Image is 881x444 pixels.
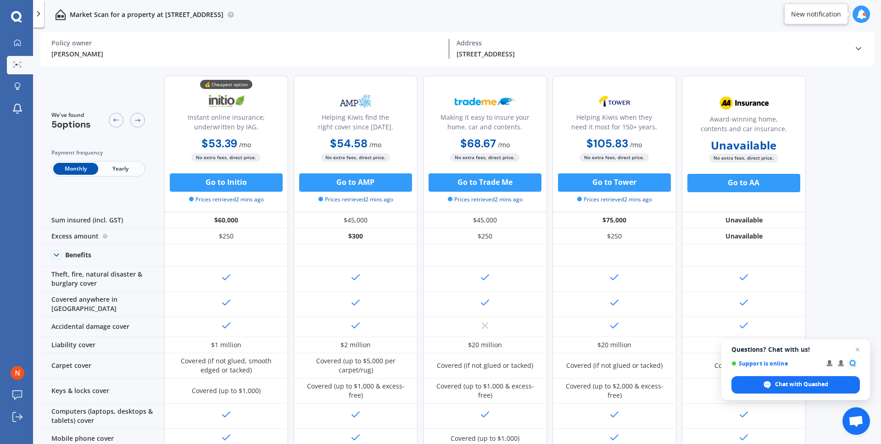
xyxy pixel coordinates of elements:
span: 5 options [51,118,91,130]
div: $250 [423,228,547,244]
div: Instant online insurance; underwritten by IAG. [172,112,280,135]
div: Covered (up to $2,000 & excess-free) [559,382,669,400]
div: Covered (up to $5,000 per carpet/rug) [301,356,411,375]
p: Market Scan for a property at [STREET_ADDRESS] [70,10,223,19]
span: No extra fees, direct price. [321,153,390,162]
div: Covered anywhere in [GEOGRAPHIC_DATA] [40,292,164,317]
img: home-and-contents.b802091223b8502ef2dd.svg [55,9,66,20]
span: Prices retrieved 2 mins ago [448,195,523,204]
div: Theft, fire, natural disaster & burglary cover [40,266,164,292]
span: We've found [51,111,91,119]
div: $20 million [468,340,502,350]
div: Computers (laptops, desktops & tablets) cover [40,404,164,429]
span: Yearly [98,163,143,175]
span: / mo [630,140,642,149]
div: $20 million [597,340,631,350]
div: New notification [791,10,841,19]
span: / mo [369,140,381,149]
b: $53.39 [201,136,237,150]
div: Unavailable [682,228,806,244]
span: Questions? Chat with us! [731,346,860,353]
div: Covered (up to $1,000) [192,386,261,395]
div: Covered (rugs only) [714,361,774,370]
button: Go to Tower [558,173,671,192]
div: Covered (if not glued or tacked) [566,361,663,370]
img: ACg8ocJvzTHLGPMXHz1CYDlLD8LVNWMP4RMCkBaAlXWjtMOib0xL8w=s96-c [11,366,24,380]
b: $105.83 [587,136,629,150]
div: [STREET_ADDRESS] [457,49,847,59]
div: Making it easy to insure your home, car and contents. [431,112,539,135]
div: Keys & locks cover [40,378,164,404]
div: Helping Kiwis find the right cover since [DATE]. [301,112,410,135]
div: Accidental damage cover [40,317,164,337]
span: No extra fees, direct price. [709,154,779,162]
span: No extra fees, direct price. [192,153,261,162]
b: Unavailable [711,141,777,150]
div: Sum insured (incl. GST) [40,212,164,228]
div: $75,000 [552,212,676,228]
span: Chat with Quashed [775,380,828,388]
img: Trademe.webp [455,90,515,113]
img: Tower.webp [584,90,645,113]
div: Covered (if not glued or tacked) [437,361,533,370]
div: $45,000 [423,212,547,228]
div: $250 [164,228,288,244]
div: Covered (up to $1,000 & excess-free) [430,382,540,400]
div: $1 million [211,340,241,350]
img: AMP.webp [325,90,386,113]
div: Unavailable [682,212,806,228]
div: Covered (up to $1,000) [451,434,519,443]
div: Payment frequency [51,148,145,157]
div: Carpet cover [40,353,164,378]
img: AA.webp [714,92,774,115]
div: Helping Kiwis when they need it most for 150+ years. [560,112,669,135]
span: Prices retrieved 2 mins ago [318,195,393,204]
div: Benefits [65,251,91,259]
span: Monthly [53,163,98,175]
div: Award-winning home, contents and car insurance. [690,114,798,137]
div: Excess amount [40,228,164,244]
div: Liability cover [40,337,164,353]
div: $60,000 [164,212,288,228]
div: $2 million [340,340,371,350]
span: No extra fees, direct price. [451,153,520,162]
div: 💰 Cheapest option [200,80,252,89]
span: Chat with Quashed [731,376,860,394]
img: Initio.webp [196,90,256,113]
div: $300 [294,228,418,244]
div: Address [457,39,847,47]
span: Prices retrieved 2 mins ago [189,195,264,204]
b: $54.58 [330,136,368,150]
button: Go to AA [687,174,800,192]
div: Covered (if not glued, smooth edged or tacked) [171,356,281,375]
span: / mo [498,140,510,149]
div: [PERSON_NAME] [51,49,441,59]
b: $68.67 [460,136,496,150]
div: Covered (up to $1,000 & excess-free) [301,382,411,400]
span: Support is online [731,360,820,367]
button: Go to Trade Me [429,173,541,192]
a: Open chat [842,407,870,435]
button: Go to AMP [299,173,412,192]
button: Go to Initio [170,173,283,192]
div: Policy owner [51,39,441,47]
div: $45,000 [294,212,418,228]
span: / mo [239,140,251,149]
span: No extra fees, direct price. [580,153,649,162]
div: $250 [552,228,676,244]
span: Prices retrieved 2 mins ago [577,195,652,204]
